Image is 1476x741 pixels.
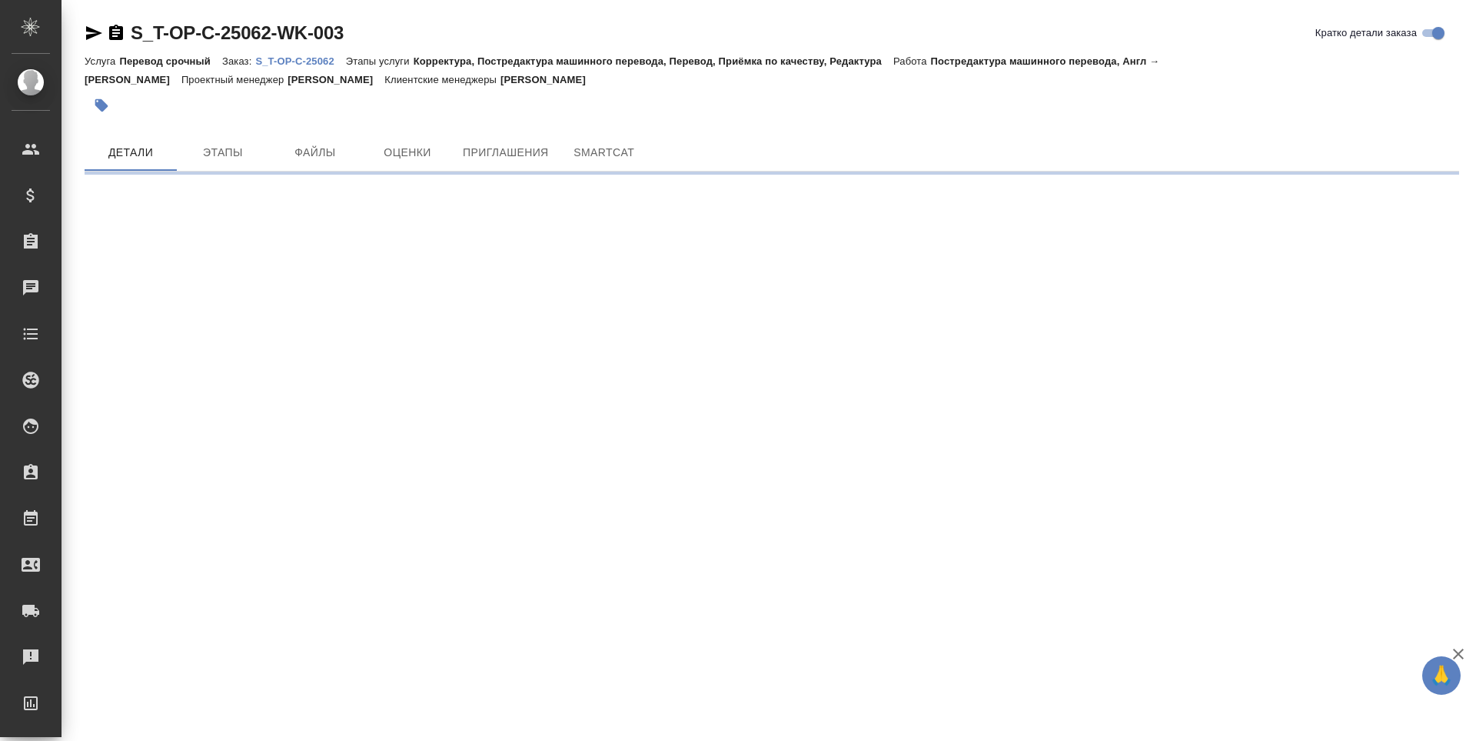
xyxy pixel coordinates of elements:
[414,55,893,67] p: Корректура, Постредактура машинного перевода, Перевод, Приёмка по качеству, Редактура
[346,55,414,67] p: Этапы услуги
[186,143,260,162] span: Этапы
[94,143,168,162] span: Детали
[119,55,222,67] p: Перевод срочный
[463,143,549,162] span: Приглашения
[500,74,597,85] p: [PERSON_NAME]
[255,55,345,67] p: S_T-OP-C-25062
[181,74,288,85] p: Проектный менеджер
[288,74,384,85] p: [PERSON_NAME]
[278,143,352,162] span: Файлы
[567,143,641,162] span: SmartCat
[893,55,931,67] p: Работа
[85,55,119,67] p: Услуга
[131,22,344,43] a: S_T-OP-C-25062-WK-003
[85,88,118,122] button: Добавить тэг
[1315,25,1417,41] span: Кратко детали заказа
[107,24,125,42] button: Скопировать ссылку
[1422,656,1461,695] button: 🙏
[384,74,500,85] p: Клиентские менеджеры
[85,24,103,42] button: Скопировать ссылку для ЯМессенджера
[222,55,255,67] p: Заказ:
[371,143,444,162] span: Оценки
[1428,659,1454,692] span: 🙏
[255,54,345,67] a: S_T-OP-C-25062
